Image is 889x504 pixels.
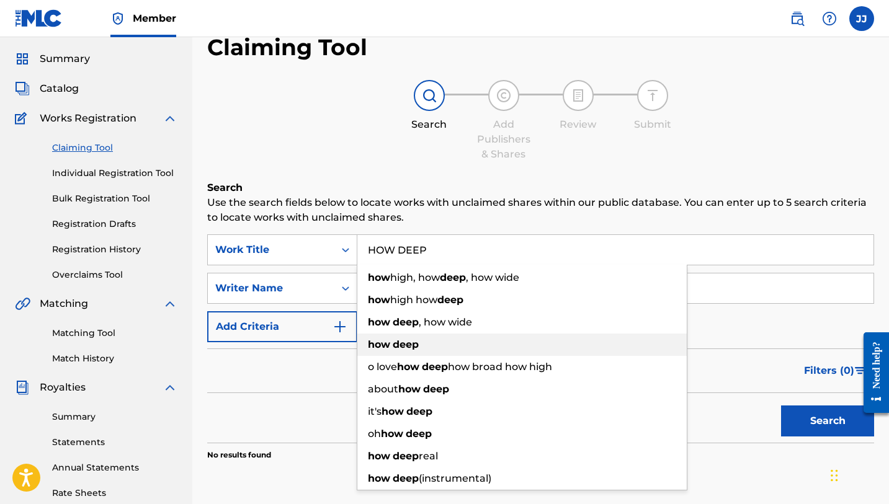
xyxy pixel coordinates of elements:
[419,450,438,462] span: real
[163,296,177,311] img: expand
[368,450,390,462] strong: how
[110,11,125,26] img: Top Rightsholder
[40,81,79,96] span: Catalog
[645,88,660,103] img: step indicator icon for Submit
[368,272,390,283] strong: how
[15,111,31,126] img: Works Registration
[390,294,437,306] span: high how
[393,316,419,328] strong: deep
[333,319,347,334] img: 9d2ae6d4665cec9f34b9.svg
[448,361,552,373] span: how broad how high
[398,117,460,132] div: Search
[52,487,177,500] a: Rate Sheets
[804,363,854,378] span: Filters ( 0 )
[406,405,432,417] strong: deep
[52,141,177,154] a: Claiming Tool
[393,338,419,350] strong: deep
[52,352,177,365] a: Match History
[393,450,419,462] strong: deep
[437,294,463,306] strong: deep
[381,428,403,440] strong: how
[440,272,466,283] strong: deep
[571,88,586,103] img: step indicator icon for Review
[822,11,837,26] img: help
[368,383,398,395] span: about
[423,383,449,395] strong: deep
[215,281,327,296] div: Writer Name
[466,272,519,283] span: , how wide
[790,11,805,26] img: search
[831,457,838,494] div: Drag
[40,380,86,395] span: Royalties
[419,472,491,484] span: (instrumental)
[52,436,177,449] a: Statements
[368,361,397,373] span: o love
[397,361,419,373] strong: how
[406,428,432,440] strong: deep
[40,51,90,66] span: Summary
[52,268,177,281] a: Overclaims Tool
[207,449,271,461] p: No results found
[52,192,177,205] a: Bulk Registration Tool
[382,405,404,417] strong: how
[52,243,177,256] a: Registration History
[817,6,842,31] div: Help
[785,6,810,31] a: Public Search
[52,410,177,423] a: Summary
[368,338,390,350] strong: how
[419,316,472,328] span: , how wide
[368,294,390,306] strong: how
[15,51,30,66] img: Summary
[622,117,684,132] div: Submit
[473,117,535,162] div: Add Publishers & Shares
[15,51,90,66] a: SummarySummary
[15,81,30,96] img: Catalog
[393,472,419,484] strong: deep
[163,380,177,395] img: expand
[422,88,437,103] img: step indicator icon for Search
[40,296,88,311] span: Matching
[207,234,874,443] form: Search Form
[40,111,136,126] span: Works Registration
[368,405,382,417] span: it's
[163,111,177,126] img: expand
[133,11,176,25] span: Member
[368,472,390,484] strong: how
[368,316,390,328] strong: how
[15,380,30,395] img: Royalties
[496,88,511,103] img: step indicator icon for Add Publishers & Shares
[207,311,357,342] button: Add Criteria
[52,327,177,340] a: Matching Tool
[52,461,177,474] a: Annual Statements
[781,405,874,436] button: Search
[52,167,177,180] a: Individual Registration Tool
[15,81,79,96] a: CatalogCatalog
[398,383,421,395] strong: how
[368,428,381,440] span: oh
[849,6,874,31] div: User Menu
[215,242,327,257] div: Work Title
[422,361,448,373] strong: deep
[854,323,889,423] iframe: Resource Center
[52,218,177,231] a: Registration Drafts
[547,117,609,132] div: Review
[207,180,874,195] h6: Search
[827,444,889,504] iframe: Chat Widget
[390,272,440,283] span: high, how
[207,195,874,225] p: Use the search fields below to locate works with unclaimed shares within our public database. You...
[797,355,874,386] button: Filters (0)
[207,33,367,61] h2: Claiming Tool
[15,296,30,311] img: Matching
[15,9,63,27] img: MLC Logo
